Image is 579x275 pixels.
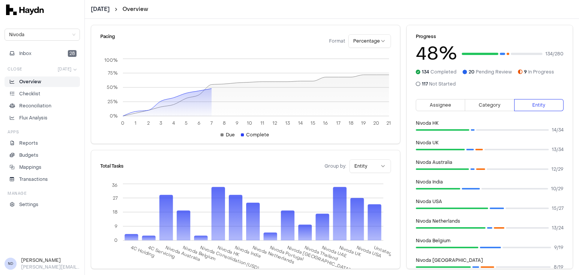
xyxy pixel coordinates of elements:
[165,244,201,263] tspan: Nivoda Australia
[21,264,80,270] p: [PERSON_NAME][EMAIL_ADDRESS][DOMAIN_NAME]
[210,120,213,126] tspan: 7
[479,102,500,108] span: Category
[19,176,48,183] p: Transactions
[198,120,201,126] tspan: 6
[121,120,124,126] tspan: 0
[104,57,118,63] tspan: 100%
[373,244,407,261] tspan: Uncategorized
[19,90,40,97] p: Checklist
[8,129,19,135] h3: Apps
[5,138,80,148] a: Reports
[8,191,26,196] h3: Manage
[123,6,148,13] a: Overview
[19,164,41,171] p: Mappings
[416,179,564,185] p: Nivoda India
[361,120,366,126] tspan: 19
[285,120,290,126] tspan: 13
[8,261,13,267] span: ND
[100,164,124,168] div: Total Tasks
[21,257,80,264] h3: [PERSON_NAME]
[19,152,38,159] p: Budgets
[217,244,240,258] tspan: Nivoda HK
[8,66,22,72] h3: Close
[469,69,475,75] span: 20
[5,113,80,123] a: Flux Analysis
[236,120,239,126] tspan: 9
[269,244,305,263] tspan: Nivoda Portugal
[416,34,564,39] div: Progress
[91,6,148,13] nav: breadcrumb
[182,244,217,262] tspan: Nivoda Belgium
[422,81,428,87] span: 117
[422,69,429,75] span: 134
[430,102,451,108] span: Assignee
[422,81,456,87] span: Not Started
[329,38,345,44] span: Format
[130,244,155,259] tspan: 4C Holding
[110,113,118,119] tspan: 0%
[5,101,80,111] a: Reconciliation
[135,120,136,126] tspan: 1
[373,120,379,126] tspan: 20
[199,244,260,271] tspan: Nivoda Consolidation (USD)
[147,120,150,126] tspan: 2
[469,69,512,75] span: Pending Review
[19,140,38,147] p: Reports
[172,120,175,126] tspan: 4
[416,140,564,146] p: Nivoda UK
[416,159,564,165] p: Nivoda Australia
[5,199,80,210] a: Settings
[552,127,564,133] span: 14 / 34
[68,50,77,57] span: 28
[273,120,277,126] tspan: 12
[241,132,269,138] div: Complete
[416,120,564,126] p: Nivoda HK
[223,120,226,126] tspan: 8
[260,120,264,126] tspan: 11
[551,186,564,192] span: 10 / 29
[6,5,44,15] img: svg+xml,%3c
[159,120,162,126] tspan: 3
[416,238,564,244] p: Nivoda Belgium
[91,6,110,13] button: [DATE]
[19,50,31,57] span: Inbox
[113,209,118,215] tspan: 18
[356,244,383,259] tspan: Nivoda USA
[524,69,554,75] span: In Progress
[349,120,354,126] tspan: 18
[19,201,38,208] p: Settings
[386,120,391,126] tspan: 21
[19,78,41,85] p: Overview
[416,199,564,205] p: Nivoda USA
[336,120,340,126] tspan: 17
[311,120,316,126] tspan: 15
[107,99,118,105] tspan: 25%
[416,45,457,63] h3: 48 %
[19,115,47,121] p: Flux Analysis
[338,244,362,258] tspan: Nivoda UK
[524,69,527,75] span: 9
[5,48,80,59] button: Inbox28
[416,218,564,224] p: Nivoda Netherlands
[112,182,118,188] tspan: 36
[5,162,80,173] a: Mappings
[251,244,295,265] tspan: Nivoda Netherlands
[5,89,80,99] a: Checklist
[298,120,303,126] tspan: 14
[221,132,235,138] div: Due
[422,69,456,75] span: Completed
[55,65,80,73] button: [DATE]
[107,84,118,90] tspan: 50%
[5,174,80,185] a: Transactions
[9,29,75,40] span: Nivoda
[234,244,262,260] tspan: Nivoda India
[108,70,118,76] tspan: 75%
[325,163,346,169] span: Group by:
[147,244,176,260] tspan: 4C Servicing
[554,264,564,270] span: 8 / 19
[113,195,118,201] tspan: 27
[5,150,80,160] a: Budgets
[323,120,328,126] tspan: 16
[100,34,115,48] div: Pacing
